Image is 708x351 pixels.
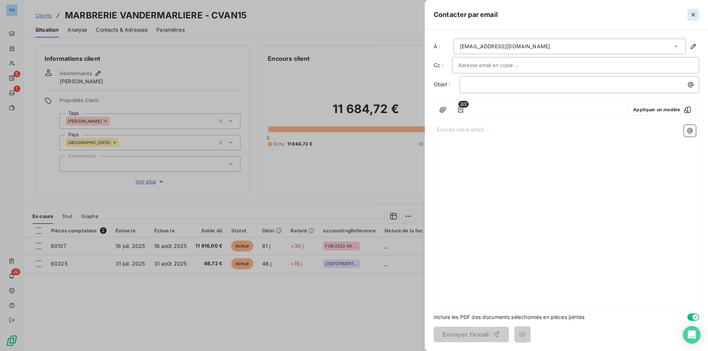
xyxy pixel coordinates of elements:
[458,101,469,108] span: 2/2
[434,10,498,20] h5: Contacter par email
[434,81,450,87] span: Objet :
[458,60,538,71] input: Adresse email en copie ...
[460,43,550,50] div: [EMAIL_ADDRESS][DOMAIN_NAME]
[434,62,452,69] label: Cc :
[434,327,509,342] button: Envoyer l’email
[434,313,584,321] span: Inclure les PDF des documents sélectionnés en pièces jointes
[628,104,696,116] button: Appliquer un modèle
[434,43,452,50] label: À :
[683,326,701,344] div: Open Intercom Messenger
